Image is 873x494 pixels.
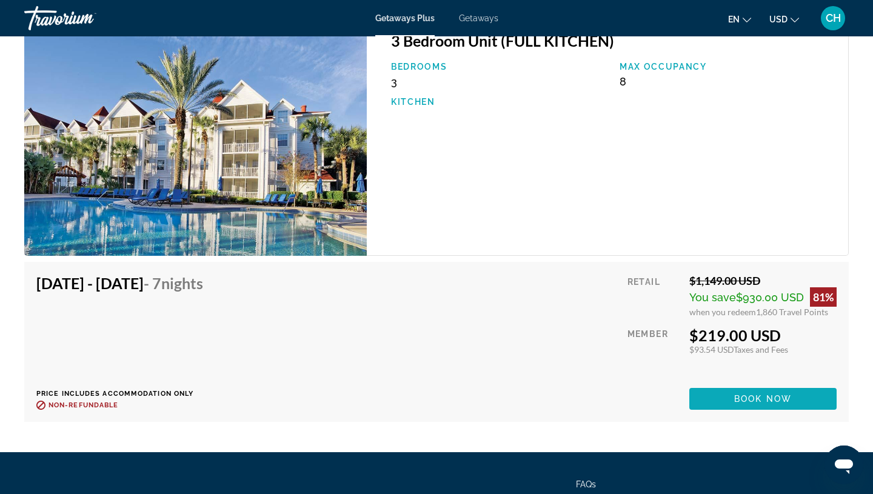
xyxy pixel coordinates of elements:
p: Kitchen [391,97,607,107]
span: You save [689,291,736,304]
div: Retail [627,274,680,317]
span: CH [826,12,841,24]
span: 3 [391,75,397,88]
a: Travorium [24,2,145,34]
span: Book now [734,394,792,404]
a: Getaways [459,13,498,23]
div: $219.00 USD [689,326,837,344]
h4: [DATE] - [DATE] [36,274,203,292]
span: $930.00 USD [736,291,804,304]
span: USD [769,15,788,24]
span: when you redeem [689,307,756,317]
span: 8 [620,75,626,88]
button: Change language [728,10,751,28]
div: $93.54 USD [689,344,837,355]
a: FAQs [576,479,596,489]
p: Price includes accommodation only [36,390,212,398]
button: Change currency [769,10,799,28]
button: Book now [689,388,837,410]
span: Nights [161,274,203,292]
p: Bedrooms [391,62,607,72]
span: en [728,15,740,24]
button: User Menu [817,5,849,31]
div: Member [627,326,680,379]
h3: 3 Bedroom Unit (FULL KITCHEN) [391,32,836,50]
a: Getaways Plus [375,13,435,23]
iframe: Button to launch messaging window [824,446,863,484]
img: ii_ege1.jpg [24,19,367,256]
span: Taxes and Fees [734,344,788,355]
p: Max Occupancy [620,62,836,72]
span: Non-refundable [48,401,118,409]
div: 81% [810,287,837,307]
span: - 7 [144,274,203,292]
span: 1,860 Travel Points [756,307,828,317]
div: $1,149.00 USD [689,274,837,287]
